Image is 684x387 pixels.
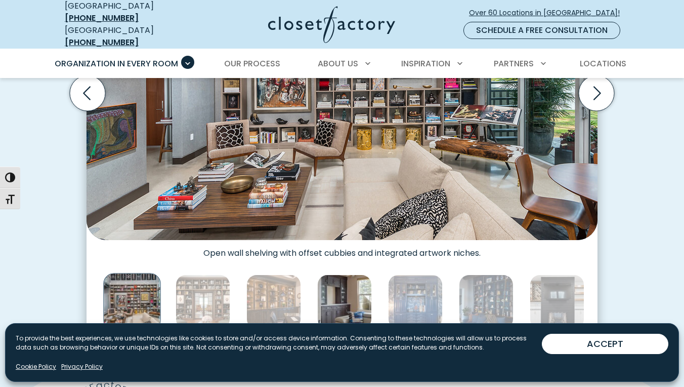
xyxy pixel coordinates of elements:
[468,4,628,22] a: Over 60 Locations in [GEOGRAPHIC_DATA]!
[176,275,230,329] img: Grand library wall with built-in bookshelves and rolling ladder
[65,36,139,48] a: [PHONE_NUMBER]
[65,12,139,24] a: [PHONE_NUMBER]
[542,334,668,354] button: ACCEPT
[388,275,443,329] img: Elegant navy blue built-in cabinetry with glass doors and open shelving
[317,275,372,329] img: Dark wood built-in cabinetry with upper and lower storage
[66,71,109,115] button: Previous slide
[268,6,395,43] img: Closet Factory Logo
[103,273,160,330] img: Modern wall-to-wall shelving with grid layout and integrated art display
[459,275,514,329] img: Floor-to-ceiling blue wall unit with brass rail ladder, open shelving
[61,362,103,371] a: Privacy Policy
[401,58,450,69] span: Inspiration
[469,8,628,18] span: Over 60 Locations in [GEOGRAPHIC_DATA]!
[575,71,618,115] button: Next slide
[55,58,178,69] span: Organization in Every Room
[530,275,584,329] img: Custom wall unit with wine storage, glass cabinetry, and floating wood shelves flanking a firepla...
[224,58,280,69] span: Our Process
[494,58,534,69] span: Partners
[16,334,542,352] p: To provide the best experiences, we use technologies like cookies to store and/or access device i...
[16,362,56,371] a: Cookie Policy
[48,50,636,78] nav: Primary Menu
[318,58,358,69] span: About Us
[246,275,301,329] img: Custom wood wall unit with built-in lighting, open display shelving, and lower closed cabinetry
[580,58,626,69] span: Locations
[65,24,189,49] div: [GEOGRAPHIC_DATA]
[463,22,620,39] a: Schedule a Free Consultation
[87,240,597,258] figcaption: Open wall shelving with offset cubbies and integrated artwork niches.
